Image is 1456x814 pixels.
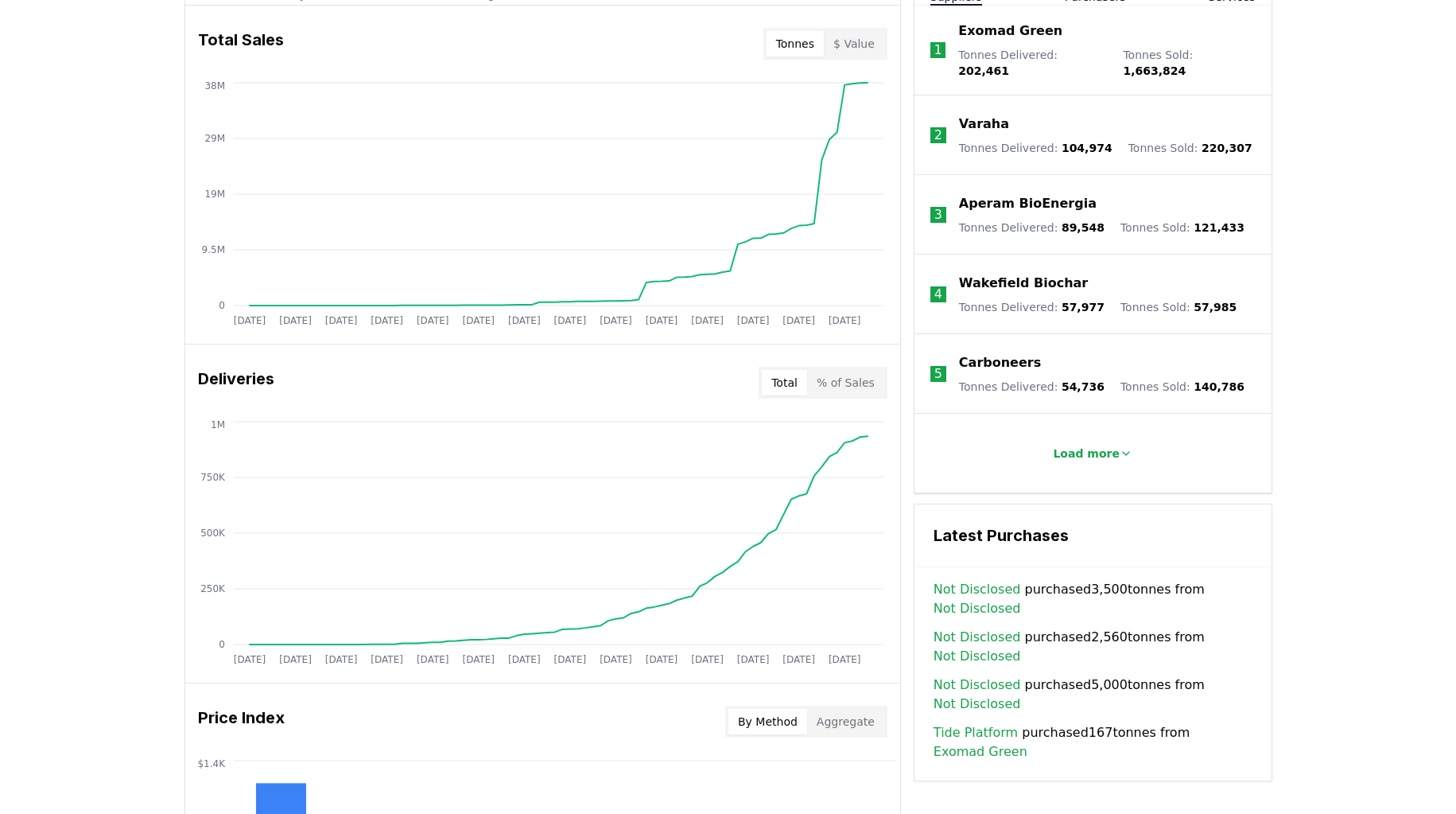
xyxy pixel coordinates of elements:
tspan: [DATE] [371,315,403,326]
p: 2 [934,126,942,145]
h3: Total Sales [198,28,284,60]
tspan: [DATE] [691,654,724,665]
a: Not Disclosed [934,580,1021,599]
a: Not Disclosed [934,676,1021,695]
span: 57,985 [1194,301,1237,314]
h3: Price Index [198,706,285,738]
button: Total [762,370,807,395]
tspan: [DATE] [736,315,769,326]
tspan: 38M [204,80,225,92]
tspan: 250K [200,583,226,594]
tspan: [DATE] [691,315,724,326]
tspan: 29M [204,133,225,144]
p: Tonnes Delivered : [958,47,1107,79]
a: Tide Platform [934,723,1018,742]
span: 1,663,824 [1123,64,1186,77]
button: Load more [1040,438,1145,469]
tspan: [DATE] [416,315,448,326]
tspan: [DATE] [508,654,541,665]
p: 3 [934,205,942,224]
span: 57,977 [1062,301,1105,314]
tspan: 0 [219,300,225,311]
p: Tonnes Sold : [1120,220,1244,236]
tspan: 1M [211,419,225,430]
tspan: [DATE] [782,315,815,326]
tspan: [DATE] [736,654,769,665]
p: Tonnes Sold : [1120,379,1244,395]
tspan: [DATE] [279,654,312,665]
button: Aggregate [807,709,884,734]
span: 121,433 [1194,221,1244,234]
button: Tonnes [767,31,824,56]
tspan: [DATE] [233,315,266,326]
span: purchased 2,560 tonnes from [934,628,1252,666]
tspan: [DATE] [324,654,357,665]
p: Tonnes Delivered : [959,299,1105,315]
span: 220,307 [1202,142,1252,154]
button: % of Sales [807,370,884,395]
span: purchased 167 tonnes from [934,723,1252,761]
tspan: [DATE] [645,315,678,326]
a: Exomad Green [958,21,1062,41]
tspan: [DATE] [416,654,448,665]
tspan: [DATE] [828,654,860,665]
h3: Deliveries [198,367,274,399]
tspan: [DATE] [828,315,860,326]
a: Carboneers [959,353,1041,372]
tspan: [DATE] [233,654,266,665]
tspan: [DATE] [324,315,357,326]
span: 54,736 [1062,380,1105,393]
p: Tonnes Sold : [1120,299,1237,315]
span: 89,548 [1062,221,1105,234]
tspan: [DATE] [371,654,403,665]
tspan: [DATE] [600,315,632,326]
tspan: [DATE] [462,315,495,326]
h3: Latest Purchases [934,524,1252,547]
tspan: [DATE] [279,315,312,326]
span: purchased 3,500 tonnes from [934,580,1252,618]
a: Not Disclosed [934,695,1021,714]
p: Tonnes Sold : [1123,47,1255,79]
a: Not Disclosed [934,599,1021,618]
p: Load more [1053,446,1120,462]
tspan: [DATE] [645,654,678,665]
p: 4 [934,285,942,304]
span: purchased 5,000 tonnes from [934,676,1252,714]
tspan: 750K [200,472,226,483]
a: Aperam BioEnergia [959,194,1097,213]
tspan: 19M [204,189,225,200]
a: Wakefield Biochar [959,274,1088,293]
button: By Method [728,709,807,734]
span: 104,974 [1062,142,1112,154]
a: Exomad Green [934,742,1027,761]
tspan: [DATE] [600,654,632,665]
p: Tonnes Delivered : [959,379,1105,395]
tspan: [DATE] [553,315,586,326]
p: 5 [934,364,942,384]
p: Tonnes Delivered : [959,220,1105,236]
p: Tonnes Sold : [1128,140,1252,156]
tspan: 0 [219,639,225,650]
p: Tonnes Delivered : [959,140,1112,156]
p: 1 [934,41,942,60]
tspan: 500K [200,528,226,539]
span: 202,461 [958,64,1009,77]
tspan: [DATE] [553,654,586,665]
a: Not Disclosed [934,628,1021,647]
a: Varaha [959,115,1009,134]
span: 140,786 [1194,380,1244,393]
tspan: [DATE] [782,654,815,665]
tspan: 9.5M [201,244,224,255]
tspan: [DATE] [508,315,541,326]
tspan: [DATE] [462,654,495,665]
tspan: $1.4K [197,758,226,769]
button: $ Value [824,31,884,56]
a: Not Disclosed [934,647,1021,666]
